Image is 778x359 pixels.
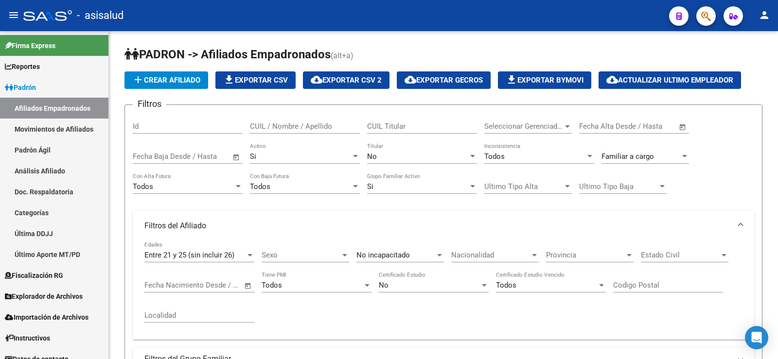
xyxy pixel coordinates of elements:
[405,76,483,85] span: Exportar GECROS
[5,40,55,51] span: Firma Express
[367,152,377,161] span: No
[506,76,583,85] span: Exportar Bymovi
[124,48,331,61] span: PADRON -> Afiliados Empadronados
[215,71,296,89] button: Exportar CSV
[223,76,288,85] span: Exportar CSV
[579,182,658,191] span: Ultimo Tipo Baja
[262,281,282,290] span: Todos
[496,281,516,290] span: Todos
[133,210,754,241] mat-expansion-panel-header: Filtros del Afiliado
[144,221,731,231] mat-panel-title: Filtros del Afiliado
[356,251,410,259] span: No incapacitado
[223,74,235,85] mat-icon: file_download
[132,76,200,85] span: Crear Afiliado
[173,152,220,161] input: End date
[451,251,530,259] span: Nacionalidad
[262,251,340,259] span: Sexo
[484,152,505,161] span: Todos
[243,280,254,291] button: Open calendar
[133,152,164,161] input: Start date
[5,270,63,281] span: Fiscalización RG
[133,97,166,111] h3: Filtros
[5,333,50,343] span: Instructivos
[606,76,733,85] span: Actualizar ultimo Empleador
[506,74,517,85] mat-icon: file_download
[367,182,373,191] span: Si
[484,182,563,191] span: Ultimo Tipo Alta
[397,71,491,89] button: Exportar GECROS
[133,241,754,339] div: Filtros del Afiliado
[579,122,611,131] input: Start date
[144,251,234,259] span: Entre 21 y 25 (sin incluir 26)
[498,71,591,89] button: Exportar Bymovi
[606,74,618,85] mat-icon: cloud_download
[599,71,741,89] button: Actualizar ultimo Empleador
[331,51,354,60] span: (alt+a)
[124,71,208,89] button: Crear Afiliado
[745,326,768,349] div: Open Intercom Messenger
[379,281,389,290] span: No
[546,251,625,259] span: Provincia
[250,182,270,191] span: Todos
[5,82,36,93] span: Padrón
[5,61,40,72] span: Reportes
[231,152,242,163] button: Open calendar
[601,152,654,161] span: Familiar a cargo
[133,182,153,191] span: Todos
[132,74,144,85] mat-icon: add
[5,312,88,323] span: Importación de Archivos
[677,121,689,133] button: Open calendar
[77,5,124,26] span: - asisalud
[185,281,232,290] input: End date
[5,291,83,302] span: Explorador de Archivos
[144,281,176,290] input: Start date
[250,152,256,161] span: Si
[311,76,382,85] span: Exportar CSV 2
[8,9,19,21] mat-icon: menu
[619,122,667,131] input: End date
[641,251,720,259] span: Estado Civil
[303,71,389,89] button: Exportar CSV 2
[759,9,770,21] mat-icon: person
[405,74,416,85] mat-icon: cloud_download
[311,74,322,85] mat-icon: cloud_download
[484,122,563,131] span: Seleccionar Gerenciador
